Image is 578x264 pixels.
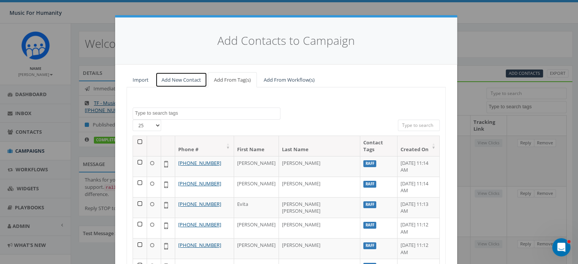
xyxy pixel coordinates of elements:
[178,160,221,166] a: [PHONE_NUMBER]
[234,156,279,177] td: [PERSON_NAME]
[397,238,440,259] td: [DATE] 11:12 AM
[234,177,279,197] td: [PERSON_NAME]
[279,177,360,197] td: [PERSON_NAME]
[397,218,440,238] td: [DATE] 11:12 AM
[178,242,221,248] a: [PHONE_NUMBER]
[397,136,440,156] th: Created On: activate to sort column ascending
[178,201,221,207] a: [PHONE_NUMBER]
[363,242,377,249] label: Raff
[208,72,257,88] a: Add From Tag(s)
[135,110,280,117] textarea: Search
[234,238,279,259] td: [PERSON_NAME]
[397,197,440,218] td: [DATE] 11:13 AM
[552,238,570,256] iframe: Intercom live chat
[178,180,221,187] a: [PHONE_NUMBER]
[363,222,377,229] label: Raff
[155,72,207,88] a: Add New Contact
[363,181,377,188] label: Raff
[234,136,279,156] th: First Name
[258,72,321,88] a: Add From Workflow(s)
[360,136,397,156] th: Contact Tags
[279,197,360,218] td: [PERSON_NAME] [PERSON_NAME]
[397,156,440,177] td: [DATE] 11:14 AM
[279,136,360,156] th: Last Name
[234,218,279,238] td: [PERSON_NAME]
[363,160,377,167] label: Raff
[127,33,446,49] h4: Add Contacts to Campaign
[175,136,234,156] th: Phone #: activate to sort column ascending
[363,201,377,208] label: Raff
[178,221,221,228] a: [PHONE_NUMBER]
[127,72,155,88] a: Import
[397,177,440,197] td: [DATE] 11:14 AM
[234,197,279,218] td: Evita
[279,218,360,238] td: [PERSON_NAME]
[279,238,360,259] td: [PERSON_NAME]
[279,156,360,177] td: [PERSON_NAME]
[398,120,440,131] input: Type to search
